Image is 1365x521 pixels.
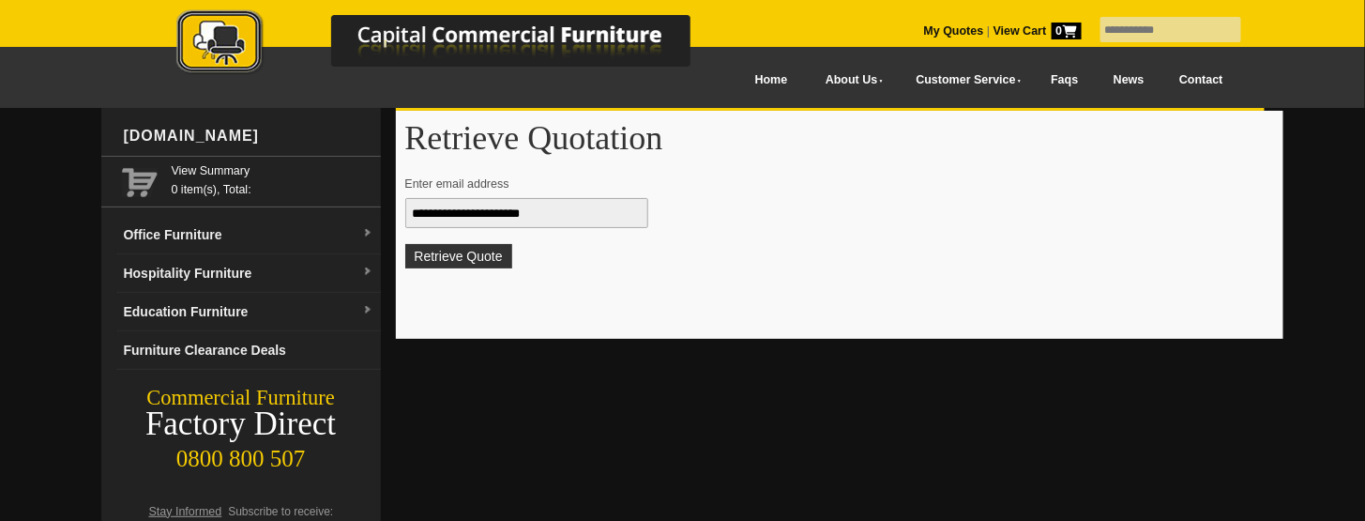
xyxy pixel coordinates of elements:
[1052,23,1082,39] span: 0
[1034,59,1097,101] a: Faqs
[924,24,984,38] a: My Quotes
[116,108,381,164] div: [DOMAIN_NAME]
[1096,59,1161,101] a: News
[405,244,512,268] button: Retrieve Quote
[993,24,1082,38] strong: View Cart
[895,59,1033,101] a: Customer Service
[172,161,373,180] a: View Summary
[125,9,781,78] img: Capital Commercial Furniture Logo
[149,505,222,518] span: Stay Informed
[116,254,381,293] a: Hospitality Furnituredropdown
[228,505,333,518] span: Subscribe to receive:
[362,305,373,316] img: dropdown
[125,9,781,84] a: Capital Commercial Furniture Logo
[116,216,381,254] a: Office Furnituredropdown
[116,293,381,331] a: Education Furnituredropdown
[116,331,381,370] a: Furniture Clearance Deals
[405,120,1274,156] h1: Retrieve Quotation
[362,267,373,278] img: dropdown
[405,175,1256,193] p: Enter email address
[990,24,1081,38] a: View Cart0
[101,437,381,472] div: 0800 800 507
[1161,59,1240,101] a: Contact
[172,161,373,196] span: 0 item(s), Total:
[101,411,381,437] div: Factory Direct
[362,228,373,239] img: dropdown
[805,59,895,101] a: About Us
[101,385,381,411] div: Commercial Furniture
